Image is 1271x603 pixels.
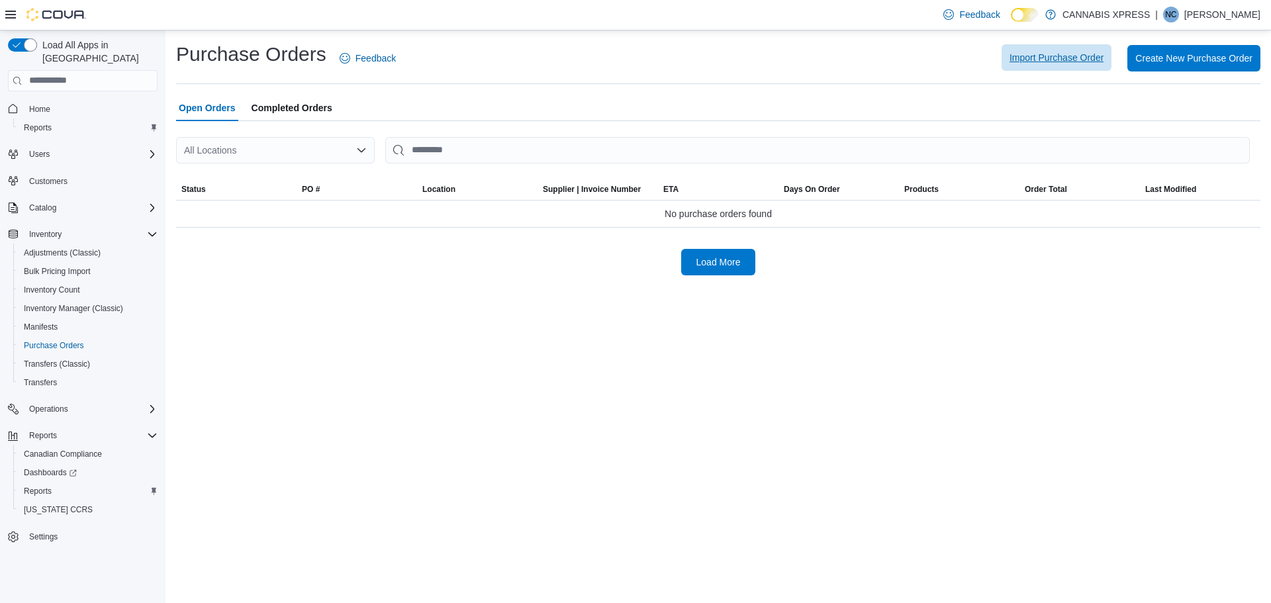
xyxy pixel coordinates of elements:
[13,482,163,500] button: Reports
[1184,7,1260,23] p: [PERSON_NAME]
[1127,45,1260,71] button: Create New Purchase Order
[13,336,163,355] button: Purchase Orders
[1135,52,1252,65] span: Create New Purchase Order
[19,502,158,518] span: Washington CCRS
[19,446,107,462] a: Canadian Compliance
[19,245,106,261] a: Adjustments (Classic)
[19,263,158,279] span: Bulk Pricing Import
[8,94,158,581] nav: Complex example
[784,184,840,195] span: Days On Order
[538,179,658,200] button: Supplier | Invoice Number
[696,255,741,269] span: Load More
[24,529,63,545] a: Settings
[19,465,82,481] a: Dashboards
[24,303,123,314] span: Inventory Manager (Classic)
[13,118,163,137] button: Reports
[181,184,206,195] span: Status
[29,104,50,115] span: Home
[543,184,641,195] span: Supplier | Invoice Number
[1062,7,1150,23] p: CANNABIS XPRESS
[417,179,538,200] button: Location
[24,401,158,417] span: Operations
[19,319,63,335] a: Manifests
[904,184,939,195] span: Products
[13,445,163,463] button: Canadian Compliance
[24,377,57,388] span: Transfers
[658,179,778,200] button: ETA
[179,95,236,121] span: Open Orders
[1011,8,1039,22] input: Dark Mode
[24,146,55,162] button: Users
[1002,44,1111,71] button: Import Purchase Order
[356,145,367,156] button: Open list of options
[665,206,772,222] span: No purchase orders found
[355,52,396,65] span: Feedback
[19,465,158,481] span: Dashboards
[24,322,58,332] span: Manifests
[302,184,320,195] span: PO #
[19,446,158,462] span: Canadian Compliance
[663,184,679,195] span: ETA
[29,149,50,160] span: Users
[24,173,73,189] a: Customers
[29,404,68,414] span: Operations
[19,301,128,316] a: Inventory Manager (Classic)
[24,200,158,216] span: Catalog
[899,179,1019,200] button: Products
[13,373,163,392] button: Transfers
[24,226,67,242] button: Inventory
[29,203,56,213] span: Catalog
[3,99,163,118] button: Home
[24,226,158,242] span: Inventory
[29,176,68,187] span: Customers
[3,199,163,217] button: Catalog
[24,340,84,351] span: Purchase Orders
[19,375,62,391] a: Transfers
[3,400,163,418] button: Operations
[3,426,163,445] button: Reports
[24,146,158,162] span: Users
[13,463,163,482] a: Dashboards
[1019,179,1140,200] button: Order Total
[19,338,158,353] span: Purchase Orders
[24,266,91,277] span: Bulk Pricing Import
[19,319,158,335] span: Manifests
[1155,7,1158,23] p: |
[19,301,158,316] span: Inventory Manager (Classic)
[19,483,158,499] span: Reports
[19,502,98,518] a: [US_STATE] CCRS
[13,244,163,262] button: Adjustments (Classic)
[19,120,57,136] a: Reports
[24,467,77,478] span: Dashboards
[13,318,163,336] button: Manifests
[24,101,158,117] span: Home
[29,229,62,240] span: Inventory
[24,359,90,369] span: Transfers (Classic)
[176,179,297,200] button: Status
[24,285,80,295] span: Inventory Count
[13,299,163,318] button: Inventory Manager (Classic)
[19,356,95,372] a: Transfers (Classic)
[24,449,102,459] span: Canadian Compliance
[252,95,332,121] span: Completed Orders
[29,532,58,542] span: Settings
[19,120,158,136] span: Reports
[24,528,158,545] span: Settings
[938,1,1005,28] a: Feedback
[1165,7,1176,23] span: NC
[37,38,158,65] span: Load All Apps in [GEOGRAPHIC_DATA]
[13,355,163,373] button: Transfers (Classic)
[385,137,1250,163] input: This is a search bar. After typing your query, hit enter to filter the results lower in the page.
[24,122,52,133] span: Reports
[681,249,755,275] button: Load More
[1025,184,1067,195] span: Order Total
[13,500,163,519] button: [US_STATE] CCRS
[334,45,401,71] a: Feedback
[3,225,163,244] button: Inventory
[19,483,57,499] a: Reports
[13,262,163,281] button: Bulk Pricing Import
[24,173,158,189] span: Customers
[24,248,101,258] span: Adjustments (Classic)
[297,179,417,200] button: PO #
